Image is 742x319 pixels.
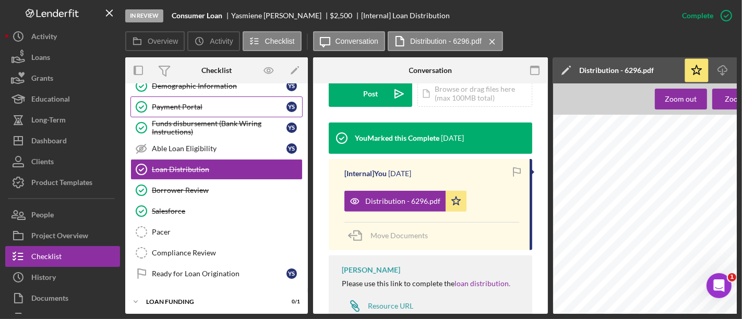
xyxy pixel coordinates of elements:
[130,76,303,96] a: Demographic InformationYS
[575,304,586,309] span: 18%
[152,82,286,90] div: Demographic Information
[130,263,303,284] a: Ready for Loan OriginationYS
[575,115,677,120] span: Counselor Recommended Interest Rate
[388,31,503,51] button: Distribution - 6296.pdf
[31,267,56,290] div: History
[130,159,303,180] a: Loan Distribution
[31,109,66,133] div: Long-Term
[368,302,413,310] div: Resource URL
[130,201,303,222] a: Salesforce
[125,31,185,51] button: Overview
[575,270,677,275] span: •New customers with credit score 640-679
[342,266,400,274] div: [PERSON_NAME]
[172,11,222,20] b: Consumer Loan
[31,172,92,195] div: Product Templates
[286,81,297,91] div: Y S
[286,102,297,112] div: Y S
[388,169,411,178] time: 2025-09-24 13:51
[336,37,379,45] label: Conversation
[355,134,439,142] div: You Marked this Complete
[707,273,732,298] iframe: Intercom live chat
[243,31,302,51] button: Checklist
[342,296,413,316] a: Resource URL
[575,243,617,248] span: 620+credit score)
[146,299,274,305] div: Loan Funding
[728,273,736,281] span: 1
[5,68,120,89] button: Grants
[265,37,295,45] label: Checklist
[363,81,378,107] div: Post
[5,246,120,267] button: Checklist
[148,37,178,45] label: Overview
[130,222,303,242] a: Pacer
[454,279,510,288] a: loan distribution.
[5,47,120,68] button: Loans
[370,231,428,240] span: Move Documents
[575,237,577,242] span: •
[281,299,300,305] div: 0 / 1
[361,11,450,20] div: [Internal] Loan Distribution
[409,66,452,75] div: Conversation
[578,223,678,228] span: New customers with credit score 620-639
[31,130,67,154] div: Dashboard
[575,290,633,296] span: close on a step-up loan.
[5,151,120,172] button: Clients
[31,89,70,112] div: Educational
[575,256,586,262] span: 20%
[344,191,466,212] button: Distribution - 6296.pdf
[231,11,330,20] div: Yasmiene [PERSON_NAME]
[313,31,386,51] button: Conversation
[152,269,286,278] div: Ready for Loan Origination
[210,37,233,45] label: Activity
[31,151,54,175] div: Clients
[5,204,120,225] button: People
[152,103,286,111] div: Payment Portal
[579,66,654,75] div: Distribution - 6296.pdf
[365,197,440,205] div: Distribution - 6296.pdf
[152,207,302,215] div: Salesforce
[575,210,586,215] span: 22%
[330,11,353,20] span: $2,500
[577,124,588,129] span: 20%
[344,223,438,249] button: Move Documents
[441,134,464,142] time: 2025-09-24 13:51
[130,180,303,201] a: Borrower Review
[130,117,303,138] a: Funds disbursement (Bank Wiring Instructions)YS
[5,130,120,151] button: Dashboard
[130,138,303,159] a: Able Loan EligibilityYS
[655,89,707,109] button: Zoom out
[5,109,120,130] button: Long-Term
[5,288,120,309] button: Documents
[672,5,737,26] button: Complete
[31,68,53,91] div: Grants
[31,246,62,269] div: Checklist
[130,242,303,263] a: Compliance Review
[286,122,297,133] div: Y S
[5,26,120,47] a: Activity
[152,119,286,136] div: Funds disbursement (Bank Wiring Instructions)
[5,225,120,246] button: Project Overview
[329,81,412,107] button: Post
[152,228,302,236] div: Pacer
[5,172,120,193] button: Product Templates
[5,267,120,288] a: History
[286,143,297,154] div: Y S
[344,169,387,178] div: [Internal] You
[201,66,232,75] div: Checklist
[342,279,510,288] div: Please use this link to complete the
[152,165,302,174] div: Loan Distribution
[5,89,120,109] button: Educational
[31,47,50,70] div: Loans
[410,37,482,45] label: Distribution - 6296.pdf
[125,9,163,22] div: In Review
[130,96,303,117] a: Payment PortalYS
[152,249,302,257] div: Compliance Review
